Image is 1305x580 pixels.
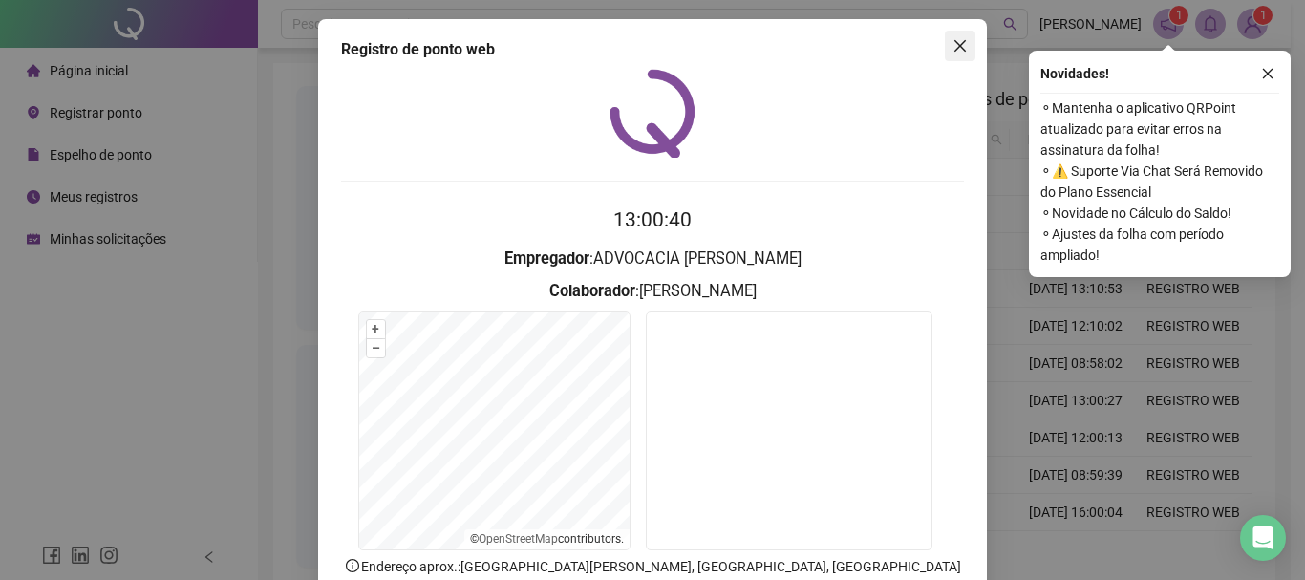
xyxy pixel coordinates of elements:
[1040,161,1279,203] span: ⚬ ⚠️ Suporte Via Chat Será Removido do Plano Essencial
[367,320,385,338] button: +
[341,279,964,304] h3: : [PERSON_NAME]
[549,282,635,300] strong: Colaborador
[1040,203,1279,224] span: ⚬ Novidade no Cálculo do Saldo!
[470,532,624,546] li: © contributors.
[952,38,968,54] span: close
[1040,63,1109,84] span: Novidades !
[945,31,975,61] button: Close
[504,249,589,268] strong: Empregador
[1040,224,1279,266] span: ⚬ Ajustes da folha com período ampliado!
[341,247,964,271] h3: : ADVOCACIA [PERSON_NAME]
[479,532,558,546] a: OpenStreetMap
[341,38,964,61] div: Registro de ponto web
[341,556,964,577] p: Endereço aprox. : [GEOGRAPHIC_DATA][PERSON_NAME], [GEOGRAPHIC_DATA], [GEOGRAPHIC_DATA]
[1261,67,1274,80] span: close
[1240,515,1286,561] div: Open Intercom Messenger
[344,557,361,574] span: info-circle
[367,339,385,357] button: –
[610,69,695,158] img: QRPoint
[613,208,692,231] time: 13:00:40
[1040,97,1279,161] span: ⚬ Mantenha o aplicativo QRPoint atualizado para evitar erros na assinatura da folha!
